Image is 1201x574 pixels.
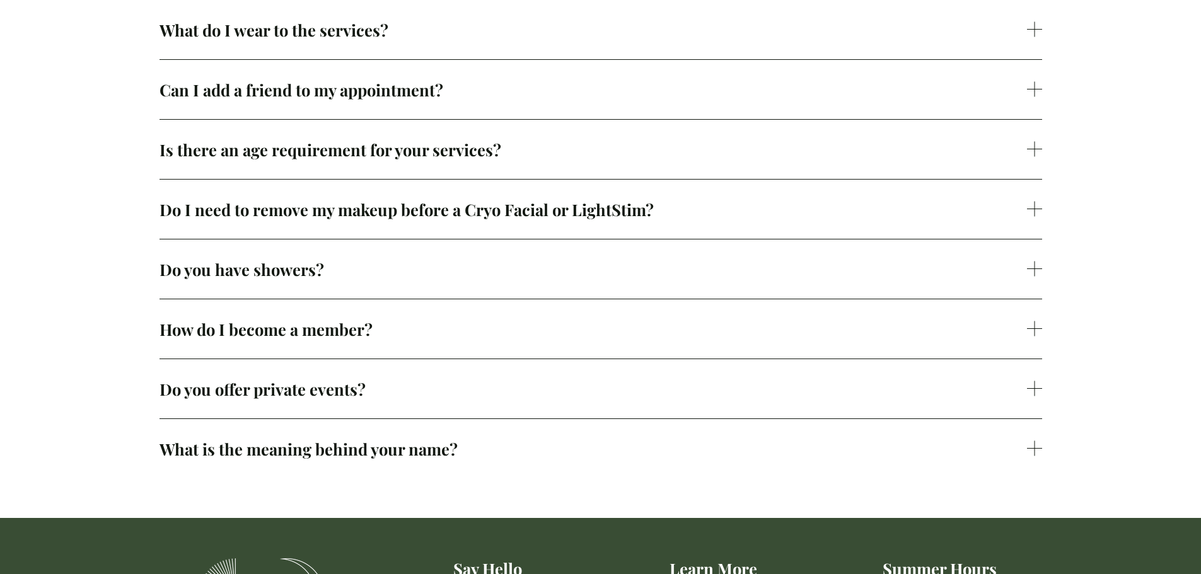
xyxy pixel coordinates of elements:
[160,299,1042,359] button: How do I become a member?
[160,139,1027,160] span: Is there an age requirement for your services?
[160,378,1027,399] span: Do you offer private events?
[160,19,1027,40] span: What do I wear to the services?
[160,318,1027,340] span: How do I become a member?
[160,359,1042,418] button: Do you offer private events?
[160,60,1042,119] button: Can I add a friend to my appointment?
[160,79,1027,100] span: Can I add a friend to my appointment?
[160,419,1042,478] button: What is the meaning behind your name?
[160,198,1027,220] span: Do I need to remove my makeup before a Cryo Facial or LightStim?
[160,258,1027,280] span: Do you have showers?
[160,438,1027,459] span: What is the meaning behind your name?
[160,180,1042,239] button: Do I need to remove my makeup before a Cryo Facial or LightStim?
[160,239,1042,299] button: Do you have showers?
[160,120,1042,179] button: Is there an age requirement for your services?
